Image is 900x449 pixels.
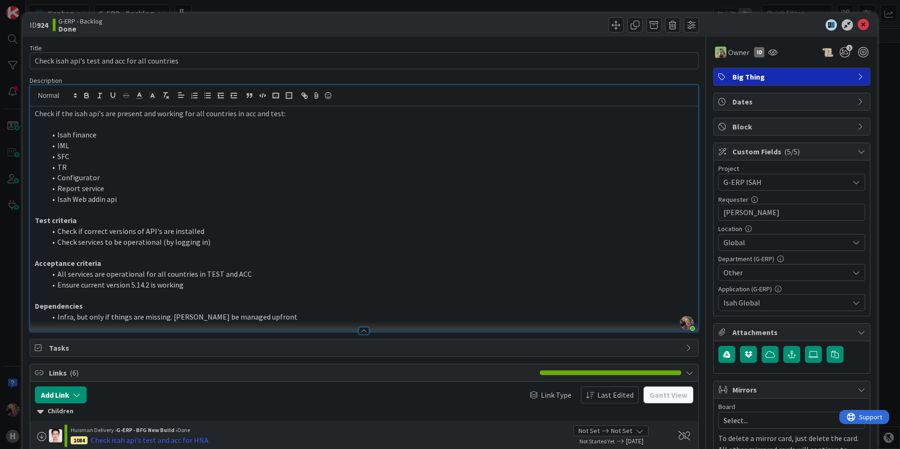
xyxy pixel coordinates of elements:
img: ll [49,429,62,442]
span: Mirrors [732,384,853,395]
span: G-ERP ISAH [723,176,844,189]
li: TR [46,162,693,173]
div: Project [718,165,865,172]
span: Select... [723,414,844,427]
span: Isah Global [723,297,849,308]
div: Location [718,225,865,232]
strong: Dependencies [35,301,83,311]
span: Not Set [579,426,600,436]
button: Add Link [35,386,87,403]
button: Gantt View [643,386,693,403]
span: Custom Fields [732,146,853,157]
li: Check services to be operational (by logging in) [46,237,693,248]
span: Not Set [611,426,632,436]
span: Done [177,426,190,433]
li: Report service [46,183,693,194]
span: Owner [728,47,749,58]
strong: Test criteria [35,216,77,225]
div: Check isah api's test and acc for HNA [91,434,209,446]
li: Isah Web addin api [46,194,693,205]
div: Department (G-ERP) [718,256,865,262]
img: mUQgmzPMbl307rknRjqrXhhrfDoDWjCu.png [680,316,693,329]
span: Big Thing [732,71,853,82]
div: 1084 [71,436,88,444]
li: IML [46,140,693,151]
button: Last Edited [581,386,639,403]
li: Ensure current version 5.14.2 is working [46,280,693,290]
b: G-ERP - BFG New Build › [116,426,177,433]
span: Links [49,367,535,378]
li: All services are operational for all countries in TEST and ACC [46,269,693,280]
span: G-ERP - Backlog [58,17,103,25]
span: Support [20,1,43,13]
img: TT [715,47,726,58]
span: [DATE] [626,436,667,446]
span: Other [723,267,849,278]
input: type card name here... [30,52,699,69]
span: Description [30,76,62,85]
span: Dates [732,96,853,107]
span: Not Started Yet [579,438,615,445]
p: Check if the isah api's are present and working for all countries in acc and test: [35,108,693,119]
div: Children [37,406,691,417]
label: Title [30,44,42,52]
strong: Acceptance criteria [35,258,101,268]
span: Tasks [49,342,681,353]
span: Attachments [732,327,853,338]
div: ID [754,47,764,57]
li: Check if correct versions of API's are installed [46,226,693,237]
label: Requester [718,195,748,204]
li: SFC [46,151,693,162]
span: Last Edited [597,389,634,401]
span: ID [30,19,48,31]
b: 924 [37,20,48,30]
span: Board [718,403,735,410]
span: ( 6 ) [70,368,79,377]
span: ( 5/5 ) [784,147,800,156]
span: Link Type [541,389,571,401]
li: Configurator [46,172,693,183]
span: 1 [846,45,852,51]
li: Isah finance [46,129,693,140]
span: Global [723,237,849,248]
b: Done [58,25,103,32]
span: Block [732,121,853,132]
span: Huisman Delivery › [71,426,116,433]
div: Application (G-ERP) [718,286,865,292]
li: Infra, but only if things are missing. [PERSON_NAME] be managed upfront [46,312,693,322]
